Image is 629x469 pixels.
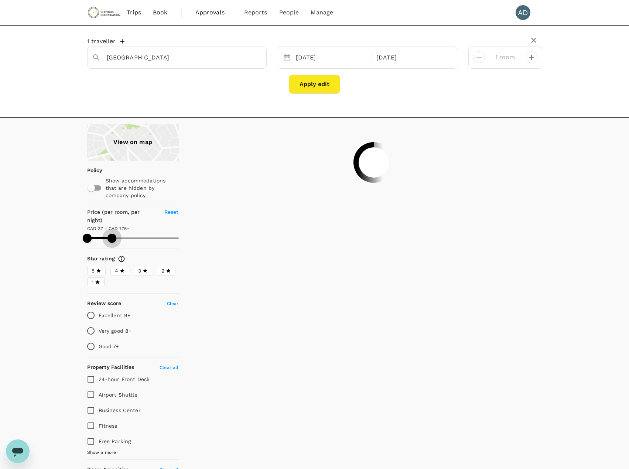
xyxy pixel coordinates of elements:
span: Business Center [99,407,141,413]
div: AD [516,5,530,20]
span: Reset [164,209,179,215]
input: Search cities, hotels, work locations [107,52,241,63]
p: Show accommodations that are hidden by company policy [106,177,178,199]
span: 1 [92,278,93,286]
input: Add rooms [491,51,520,63]
span: Trips [127,8,141,17]
a: View on map [87,124,179,161]
p: Very good 8+ [99,327,132,335]
p: Excellent 9+ [99,312,131,319]
button: 1 traveller [87,38,124,45]
span: Reports [244,8,267,17]
h6: Star rating [87,255,115,263]
span: Free Parking [99,438,131,444]
p: Policy [87,167,92,174]
button: Apply edit [289,75,340,94]
div: [DATE] [373,51,451,65]
button: Open [261,57,263,58]
button: decrease [526,51,537,63]
span: CAD 37 - CAD 176+ [87,226,130,231]
h6: Review score [87,299,122,308]
span: Airport Shuttle [99,392,137,398]
span: 5 [92,267,95,275]
p: Good 7+ [99,343,119,350]
iframe: Button to launch messaging window [6,439,30,463]
span: 2 [161,267,164,275]
h6: Price (per room, per night) [87,208,156,225]
span: Clear all [160,365,178,370]
svg: Star ratings are awarded to properties to represent the quality of services, facilities, and amen... [118,255,125,263]
span: People [279,8,299,17]
h6: Property Facilities [87,363,134,372]
span: Book [153,8,168,17]
span: Show 5 more [87,449,116,456]
span: 4 [115,267,118,275]
span: Fitness [99,423,117,429]
span: 24-hour Front Desk [99,376,150,382]
span: 3 [138,267,141,275]
div: [DATE] [293,51,370,65]
span: Clear [167,301,179,306]
img: Chrysos Corporation [87,4,121,21]
span: Manage [311,8,333,17]
span: Approvals [195,8,232,17]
